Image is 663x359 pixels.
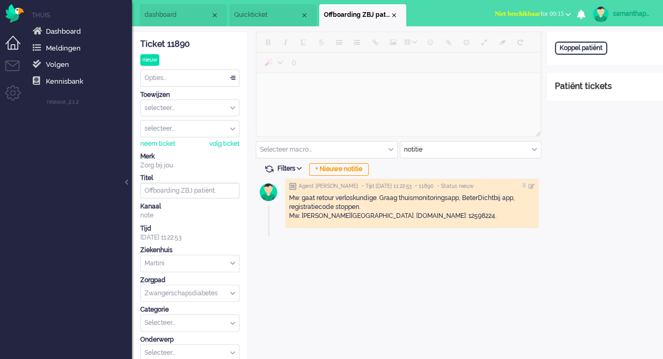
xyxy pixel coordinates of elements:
[47,98,79,106] span: release_2.1.2
[140,4,227,26] li: Dashboard
[46,77,83,85] span: Kennisbank
[309,163,369,176] div: + Nieuwe notitie
[140,224,239,233] div: Tijd
[437,183,474,190] span: • Status nieuw
[415,183,434,190] span: • 11890
[591,6,652,22] a: samanthapmsc
[140,139,175,148] div: neem ticket
[140,152,239,161] div: Merk
[5,4,24,23] img: flow_omnibird.svg
[140,161,239,170] div: Zorg bij jou
[140,174,239,183] div: Titel
[210,11,219,19] div: Close tab
[5,61,29,84] li: Tickets menu
[495,10,564,17] span: for 00:15
[140,305,239,314] div: Categorie
[488,3,577,26] li: Niet beschikbaarfor 00:15
[5,85,29,109] li: Admin menu
[289,194,535,221] div: Mw. gaat retour verloskundige. Graag thuismonitoringsapp, BeterDichtbij app, registratiecode stop...
[613,8,652,19] div: samanthapmsc
[145,11,210,19] span: dashboard
[140,224,239,242] div: [DATE] 11:22:53
[277,165,305,172] span: Filters
[140,211,239,220] div: note
[5,36,29,59] li: Dashboard menu
[31,75,132,87] a: Knowledge base
[324,11,390,19] span: Offboarding ZBJ patiënt.
[299,183,358,190] span: Agent [PERSON_NAME]
[495,10,541,17] span: Niet beschikbaar
[140,246,239,255] div: Ziekenhuis
[140,99,239,117] div: Assign Group
[140,276,239,285] div: Zorgpad
[488,6,577,22] button: Niet beschikbaarfor 00:15
[209,139,239,148] div: volg ticket
[300,11,309,19] div: Close tab
[5,7,24,15] a: Omnidesk
[140,54,159,66] div: nieuw
[140,38,239,51] div: Ticket 11890
[234,11,300,19] span: Quickticket
[32,11,132,19] li: Home menu item
[255,179,282,205] img: avatar
[555,81,655,93] div: Patiënt tickets
[140,91,239,99] div: Toewijzen
[31,25,132,37] a: Dashboard menu item
[319,4,406,26] li: 11890
[362,183,411,190] span: • Tijd [DATE] 11:22:53
[31,58,132,70] a: Following
[229,4,316,26] li: Quickticket
[593,6,609,22] img: avatar
[31,42,132,54] a: Notifications menu item
[390,11,398,19] div: Close tab
[46,61,69,68] span: Volgen
[4,4,280,23] body: Rich Text Area. Press ALT-0 for help.
[46,27,81,35] span: Dashboard
[289,183,296,190] img: ic_note_grey.svg
[140,202,239,211] div: Kanaal
[46,44,81,52] span: Meldingen
[140,120,239,137] div: Assign User
[555,42,607,55] div: Koppel patiënt
[140,335,239,344] div: Onderwerp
